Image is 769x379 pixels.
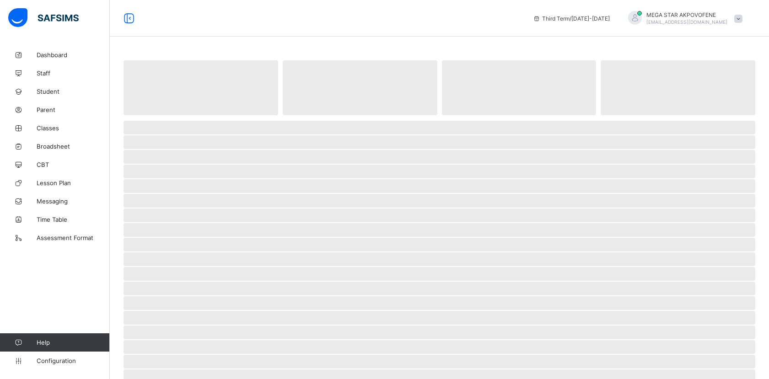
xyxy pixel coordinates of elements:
span: ‌ [124,165,755,178]
span: ‌ [124,208,755,222]
span: ‌ [442,60,597,115]
span: Parent [37,106,110,113]
span: ‌ [124,60,278,115]
span: Dashboard [37,51,110,59]
span: ‌ [124,267,755,281]
span: Student [37,88,110,95]
span: ‌ [124,326,755,339]
span: ‌ [283,60,437,115]
span: Classes [37,124,110,132]
span: Time Table [37,216,110,223]
span: ‌ [124,223,755,237]
span: ‌ [124,238,755,251]
span: ‌ [124,150,755,164]
span: Staff [37,69,110,77]
span: Configuration [37,357,109,364]
span: ‌ [124,355,755,368]
span: CBT [37,161,110,168]
span: Help [37,339,109,346]
span: ‌ [124,135,755,149]
span: MEGA STAR AKPOVOFENE [646,11,727,18]
span: ‌ [124,121,755,134]
span: ‌ [124,194,755,208]
span: ‌ [124,252,755,266]
span: ‌ [124,179,755,193]
span: Messaging [37,198,110,205]
span: Assessment Format [37,234,110,241]
span: ‌ [124,296,755,310]
span: Broadsheet [37,143,110,150]
span: session/term information [533,15,610,22]
span: ‌ [124,311,755,325]
span: [EMAIL_ADDRESS][DOMAIN_NAME] [646,19,727,25]
span: ‌ [124,340,755,354]
img: safsims [8,8,79,27]
span: Lesson Plan [37,179,110,187]
span: ‌ [124,282,755,295]
div: MEGA STARAKPOVOFENE [619,11,747,26]
span: ‌ [601,60,755,115]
